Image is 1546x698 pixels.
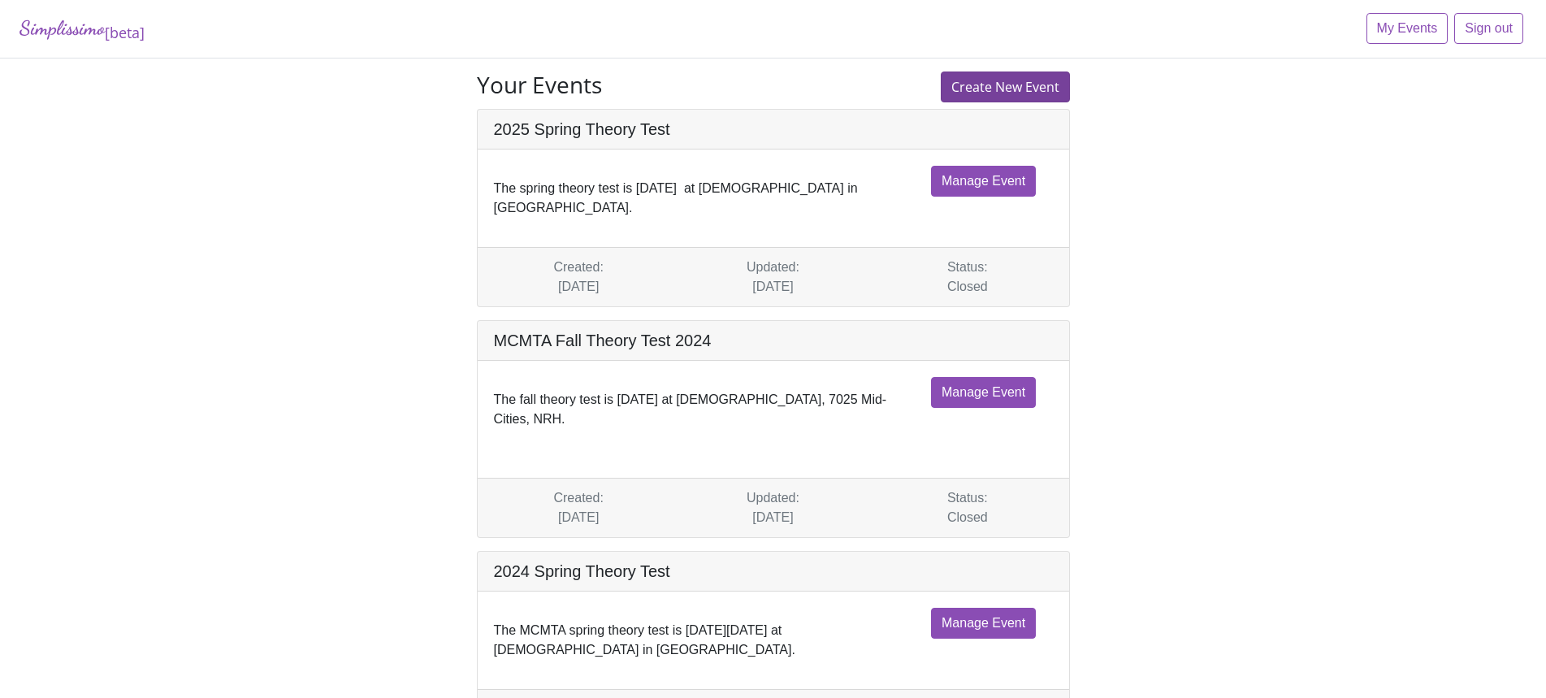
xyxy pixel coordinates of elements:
sub: [beta] [105,23,145,42]
div: The MCMTA spring theory test is [DATE][DATE] at [DEMOGRAPHIC_DATA] in [GEOGRAPHIC_DATA]. [494,621,907,660]
a: Simplissimo[beta] [19,13,145,45]
a: Manage Event [931,377,1036,408]
a: Manage Event [931,608,1036,639]
div: Created: [DATE] [482,488,676,527]
div: Updated: [DATE] [676,258,870,297]
h5: 2025 Spring Theory Test [478,110,1069,150]
h5: 2024 Spring Theory Test [478,552,1069,592]
a: Sign out [1454,13,1523,44]
h5: MCMTA Fall Theory Test 2024 [478,321,1069,361]
a: Manage Event [931,166,1036,197]
a: My Events [1366,13,1449,44]
div: The fall theory test is [DATE] at [DEMOGRAPHIC_DATA], 7025 Mid-Cities, NRH. [494,390,907,449]
div: Status: Closed [870,258,1064,297]
div: Created: [DATE] [482,258,676,297]
div: The spring theory test is [DATE] at [DEMOGRAPHIC_DATA] in [GEOGRAPHIC_DATA]. [494,179,907,218]
div: Updated: [DATE] [676,488,870,527]
a: Create New Event [941,72,1070,102]
h3: Your Events [477,72,761,99]
div: Status: Closed [870,488,1064,527]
